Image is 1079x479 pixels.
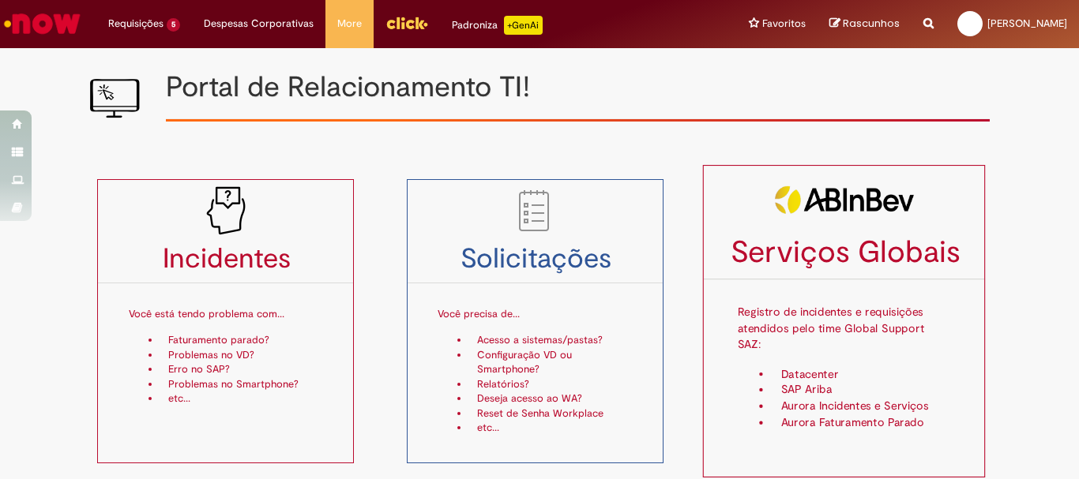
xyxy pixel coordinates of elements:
h3: Incidentes [98,244,353,275]
div: Padroniza [452,16,543,35]
li: Datacenter [773,366,951,382]
li: Acesso a sistemas/pastas? [469,333,632,348]
span: Favoritos [762,16,806,32]
li: Configuração VD ou Smartphone? [469,348,632,377]
p: Você está tendo problema com... [129,287,323,325]
img: ServiceNow [2,8,83,39]
img: to_do_list.png [509,185,560,236]
li: Deseja acesso ao WA? [469,391,632,406]
h3: Serviços Globais [704,237,985,270]
li: SAP Ariba [773,383,951,399]
p: Registro de incidentes e requisições atendidos pelo time Global Support SAZ: [738,284,951,358]
span: [PERSON_NAME] [987,17,1067,30]
li: Aurora Incidentes e Serviços [773,399,951,414]
img: problem_it_V2.png [201,185,251,236]
a: Rascunhos [829,17,900,32]
span: 5 [167,18,180,32]
span: Despesas Corporativas [204,16,314,32]
span: Requisições [108,16,164,32]
li: Faturamento parado? [160,333,323,348]
li: Problemas no Smartphone? [160,377,323,392]
li: Problemas no VD? [160,348,323,363]
img: click_logo_yellow_360x200.png [385,11,428,35]
p: Você precisa de... [438,287,632,325]
span: Rascunhos [843,16,900,31]
h3: Solicitações [408,244,663,275]
img: servicosglobais2.png [775,172,914,227]
li: etc... [160,391,323,406]
li: Reset de Senha Workplace [469,406,632,421]
p: +GenAi [504,16,543,35]
li: Erro no SAP? [160,362,323,377]
li: etc... [469,421,632,436]
h1: Portal de Relacionamento TI! [166,72,990,103]
span: More [337,16,362,32]
li: Relatórios? [469,377,632,392]
img: IT_portal_V2.png [89,72,140,122]
li: Aurora Faturamento Parado [773,415,951,431]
